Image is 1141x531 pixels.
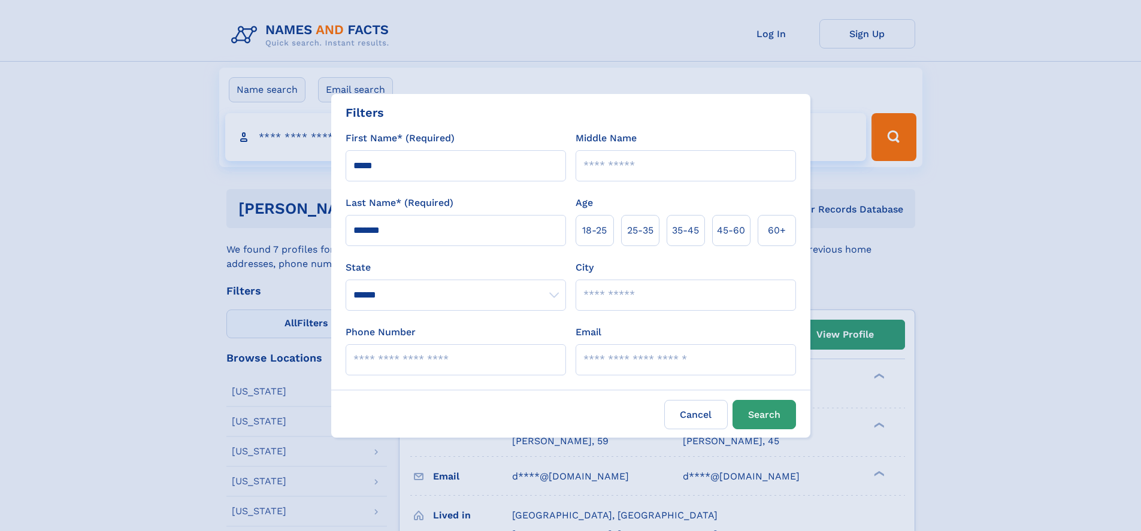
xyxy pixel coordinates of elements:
[346,196,453,210] label: Last Name* (Required)
[672,223,699,238] span: 35‑45
[576,260,594,275] label: City
[664,400,728,429] label: Cancel
[576,196,593,210] label: Age
[346,131,455,145] label: First Name* (Required)
[627,223,653,238] span: 25‑35
[717,223,745,238] span: 45‑60
[733,400,796,429] button: Search
[576,131,637,145] label: Middle Name
[346,260,566,275] label: State
[768,223,786,238] span: 60+
[582,223,607,238] span: 18‑25
[576,325,601,339] label: Email
[346,325,416,339] label: Phone Number
[346,104,384,122] div: Filters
